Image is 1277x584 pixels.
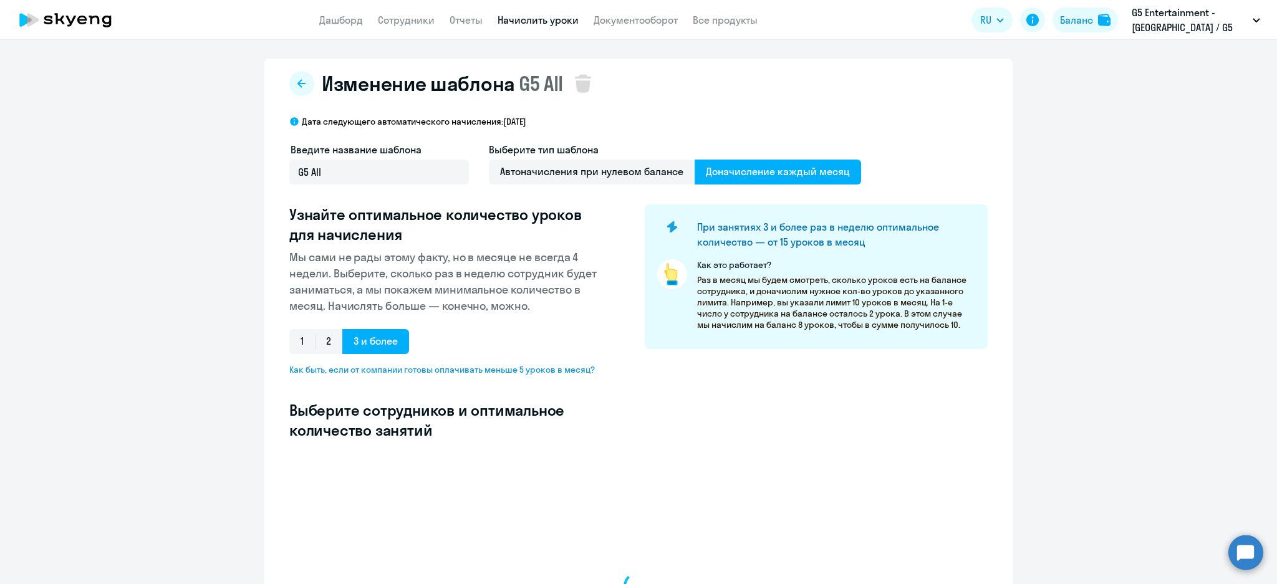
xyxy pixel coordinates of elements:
p: Мы сами не рады этому факту, но в месяце не всегда 4 недели. Выберите, сколько раз в неделю сотру... [289,249,605,314]
span: Изменение шаблона [322,71,515,96]
span: 2 [315,329,342,354]
input: Без названия [289,160,469,184]
p: Дата следующего автоматического начисления: [DATE] [302,116,526,127]
button: G5 Entertainment - [GEOGRAPHIC_DATA] / G5 Holdings LTD, G5 Ent - LT [1125,5,1266,35]
span: Доначисление каждый месяц [695,160,861,184]
span: Автоначисления при нулевом балансе [489,160,695,184]
a: Отчеты [450,14,483,26]
img: balance [1098,14,1111,26]
p: G5 Entertainment - [GEOGRAPHIC_DATA] / G5 Holdings LTD, G5 Ent - LT [1132,5,1248,35]
p: Раз в месяц мы будем смотреть, сколько уроков есть на балансе сотрудника, и доначислим нужное кол... [697,274,975,330]
a: Начислить уроки [498,14,579,26]
h3: Узнайте оптимальное количество уроков для начисления [289,204,605,244]
button: RU [971,7,1013,32]
h4: При занятиях 3 и более раз в неделю оптимальное количество — от 15 уроков в месяц [697,219,966,249]
div: Баланс [1060,12,1093,27]
span: G5 All [519,71,563,96]
img: pointer-circle [657,259,687,289]
h3: Выберите сотрудников и оптимальное количество занятий [289,400,605,440]
a: Сотрудники [378,14,435,26]
span: Введите название шаблона [291,143,422,156]
h4: Выберите тип шаблона [489,142,861,157]
span: 1 [289,329,315,354]
span: 3 и более [342,329,409,354]
button: Балансbalance [1053,7,1118,32]
a: Документооборот [594,14,678,26]
a: Дашборд [319,14,363,26]
span: Как быть, если от компании готовы оплачивать меньше 5 уроков в месяц? [289,364,605,375]
span: RU [980,12,991,27]
a: Все продукты [693,14,758,26]
p: Как это работает? [697,259,975,270]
